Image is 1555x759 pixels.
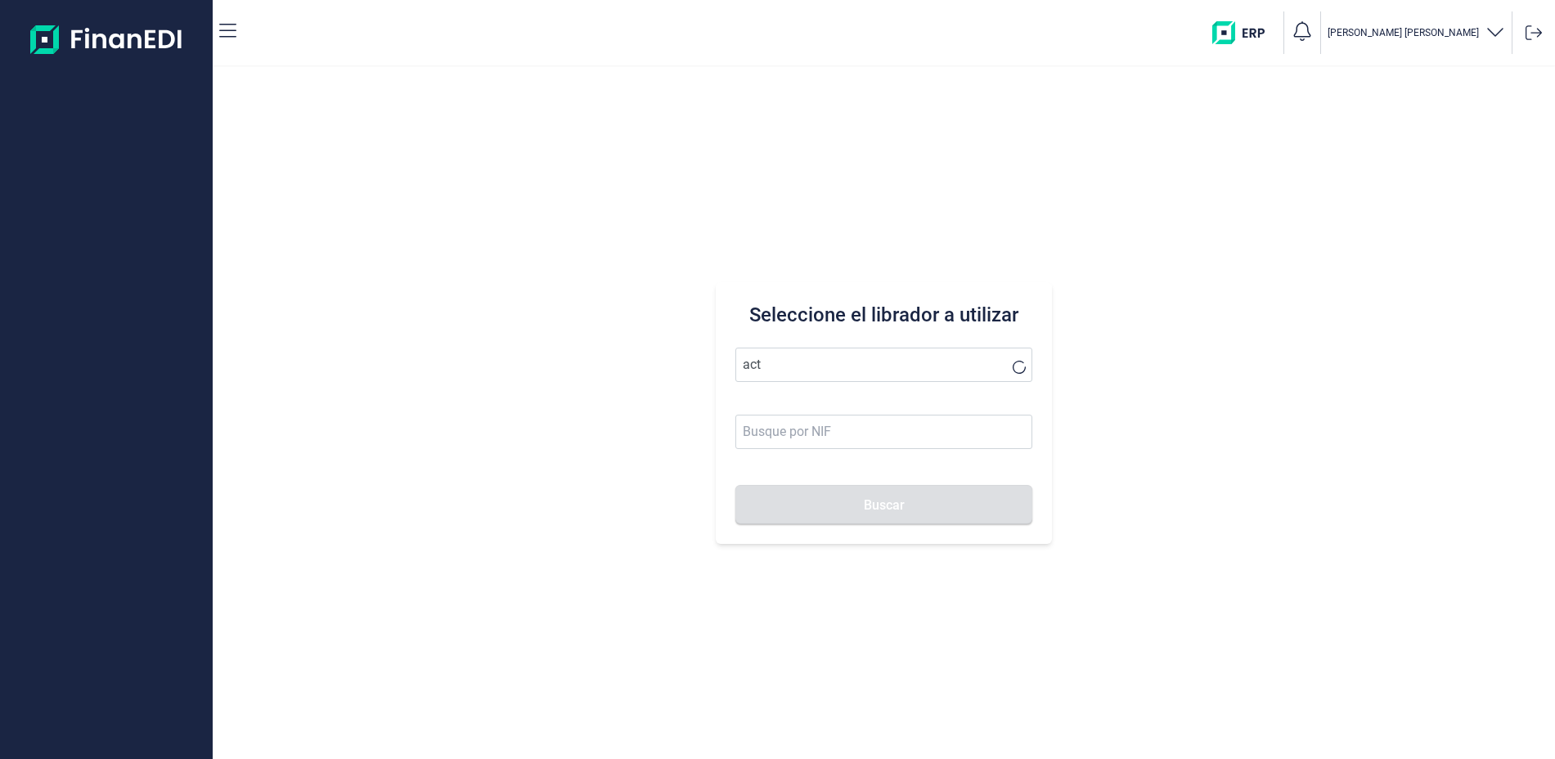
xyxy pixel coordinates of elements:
input: Busque por NIF [735,415,1031,449]
input: Seleccione la razón social [735,348,1031,382]
img: Logo de aplicación [30,13,183,65]
span: Buscar [864,499,905,511]
button: Buscar [735,485,1031,524]
img: erp [1212,21,1277,44]
button: [PERSON_NAME] [PERSON_NAME] [1328,21,1505,45]
p: [PERSON_NAME] [PERSON_NAME] [1328,26,1479,39]
h3: Seleccione el librador a utilizar [735,302,1031,328]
